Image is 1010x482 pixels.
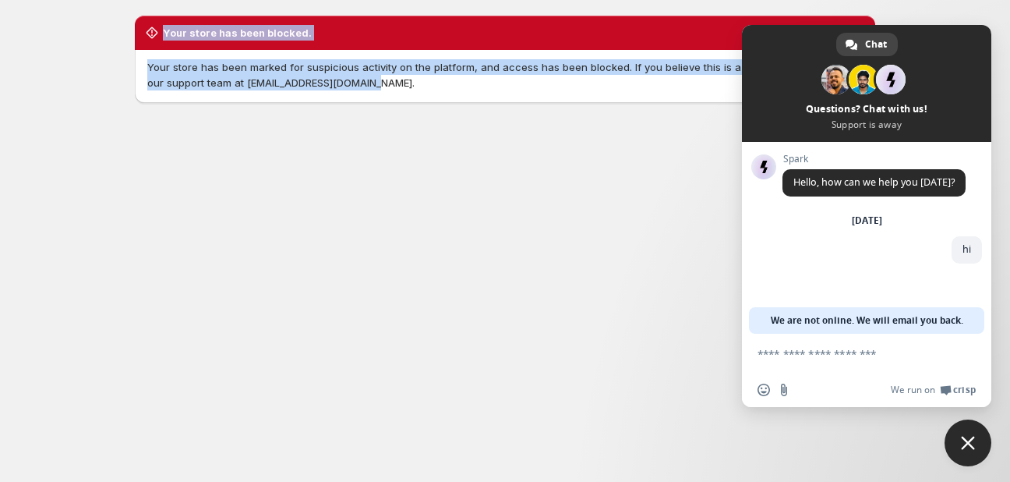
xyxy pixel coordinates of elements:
p: Your store has been marked for suspicious activity on the platform, and access has been blocked. ... [147,59,863,90]
textarea: Compose your message... [757,347,941,361]
span: Crisp [953,384,976,396]
h2: Your store has been blocked. [163,25,312,41]
span: hi [962,243,971,256]
span: Spark [782,154,966,165]
div: Close chat [945,420,991,466]
div: Chat [836,33,898,56]
span: We are not online. We will email you back. [771,307,963,334]
div: [DATE] [852,216,882,225]
a: We run onCrisp [891,384,976,396]
span: Hello, how can we help you [DATE]? [793,175,955,189]
span: Send a file [778,384,790,396]
span: We run on [891,384,935,396]
span: Chat [865,33,887,56]
span: Insert an emoji [757,384,770,396]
